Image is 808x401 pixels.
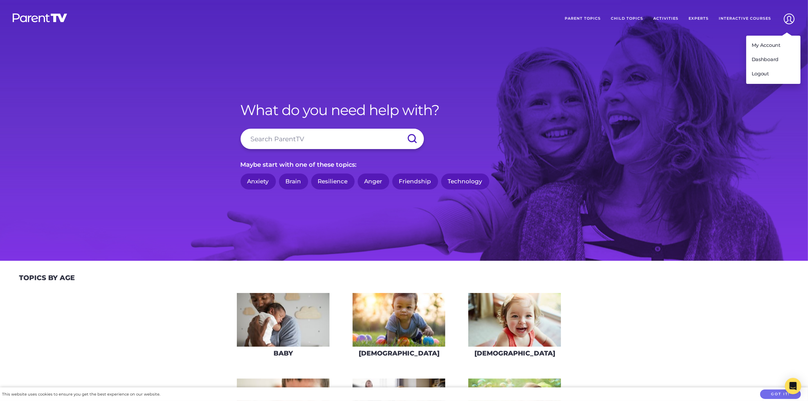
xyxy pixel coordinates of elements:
[12,13,68,23] img: parenttv-logo-white.4c85aaf.svg
[241,102,568,119] h1: What do you need help with?
[2,391,160,398] div: This website uses cookies to ensure you get the best experience on our website.
[311,174,355,189] a: Resilience
[785,378,801,394] div: Open Intercom Messenger
[237,293,330,362] a: Baby
[714,10,776,27] a: Interactive Courses
[241,129,424,149] input: Search ParentTV
[746,38,801,53] a: My Account
[352,293,446,362] a: [DEMOGRAPHIC_DATA]
[359,349,439,357] h3: [DEMOGRAPHIC_DATA]
[648,10,683,27] a: Activities
[400,129,424,149] input: Submit
[683,10,714,27] a: Experts
[760,389,801,399] button: Got it!
[468,293,561,347] img: iStock-678589610_super-275x160.jpg
[606,10,648,27] a: Child Topics
[560,10,606,27] a: Parent Topics
[241,174,276,189] a: Anxiety
[392,174,438,189] a: Friendship
[474,349,555,357] h3: [DEMOGRAPHIC_DATA]
[274,349,293,357] h3: Baby
[353,293,445,347] img: iStock-620709410-275x160.jpg
[781,10,798,28] img: Account
[358,174,389,189] a: Anger
[19,274,75,282] h2: Topics By Age
[468,293,561,362] a: [DEMOGRAPHIC_DATA]
[279,174,308,189] a: Brain
[746,67,801,81] a: Logout
[746,53,801,67] a: Dashboard
[237,293,330,347] img: AdobeStock_144860523-275x160.jpeg
[241,159,568,170] p: Maybe start with one of these topics:
[441,174,489,189] a: Technology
